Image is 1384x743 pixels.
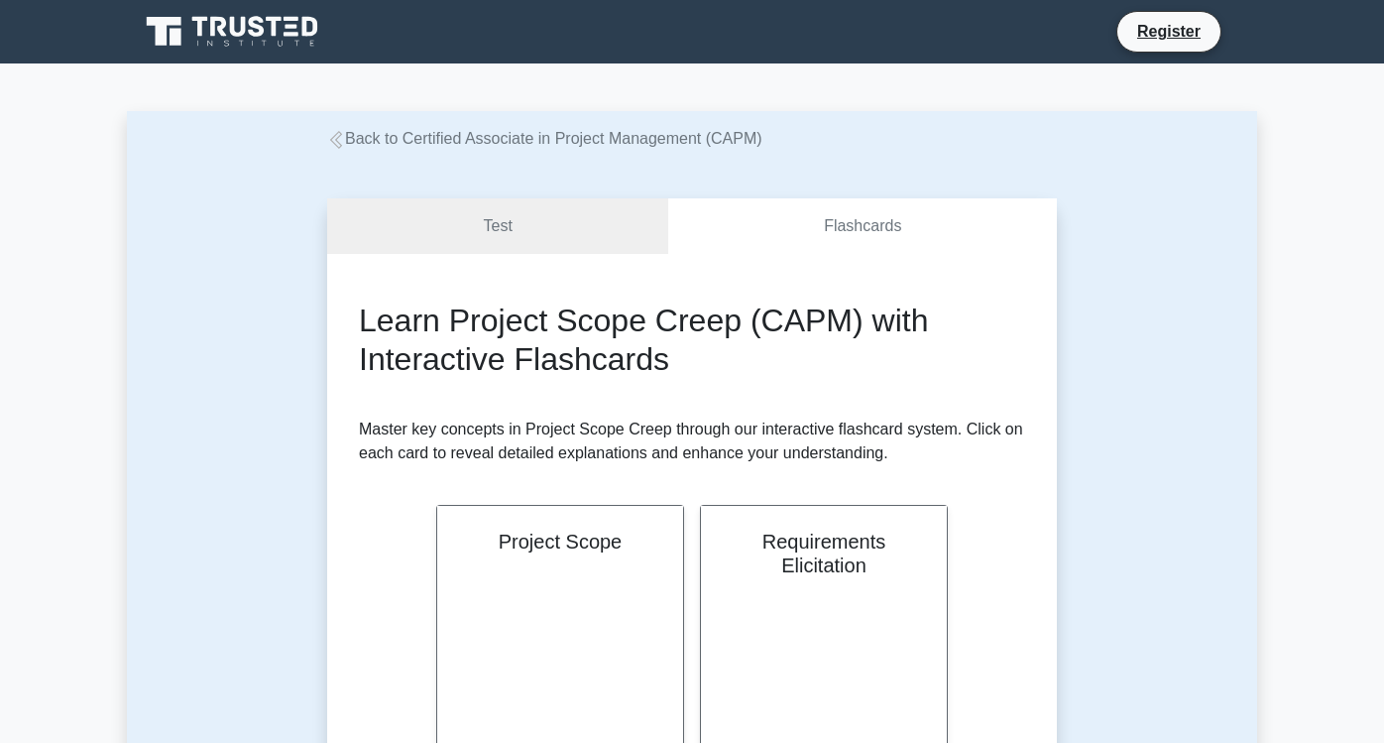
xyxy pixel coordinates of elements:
h2: Learn Project Scope Creep (CAPM) with Interactive Flashcards [359,302,1025,378]
a: Flashcards [668,198,1057,255]
a: Register [1125,19,1212,44]
p: Master key concepts in Project Scope Creep through our interactive flashcard system. Click on eac... [359,418,1025,465]
a: Test [327,198,668,255]
a: Back to Certified Associate in Project Management (CAPM) [327,130,762,147]
h2: Requirements Elicitation [725,530,923,577]
h2: Project Scope [461,530,659,554]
